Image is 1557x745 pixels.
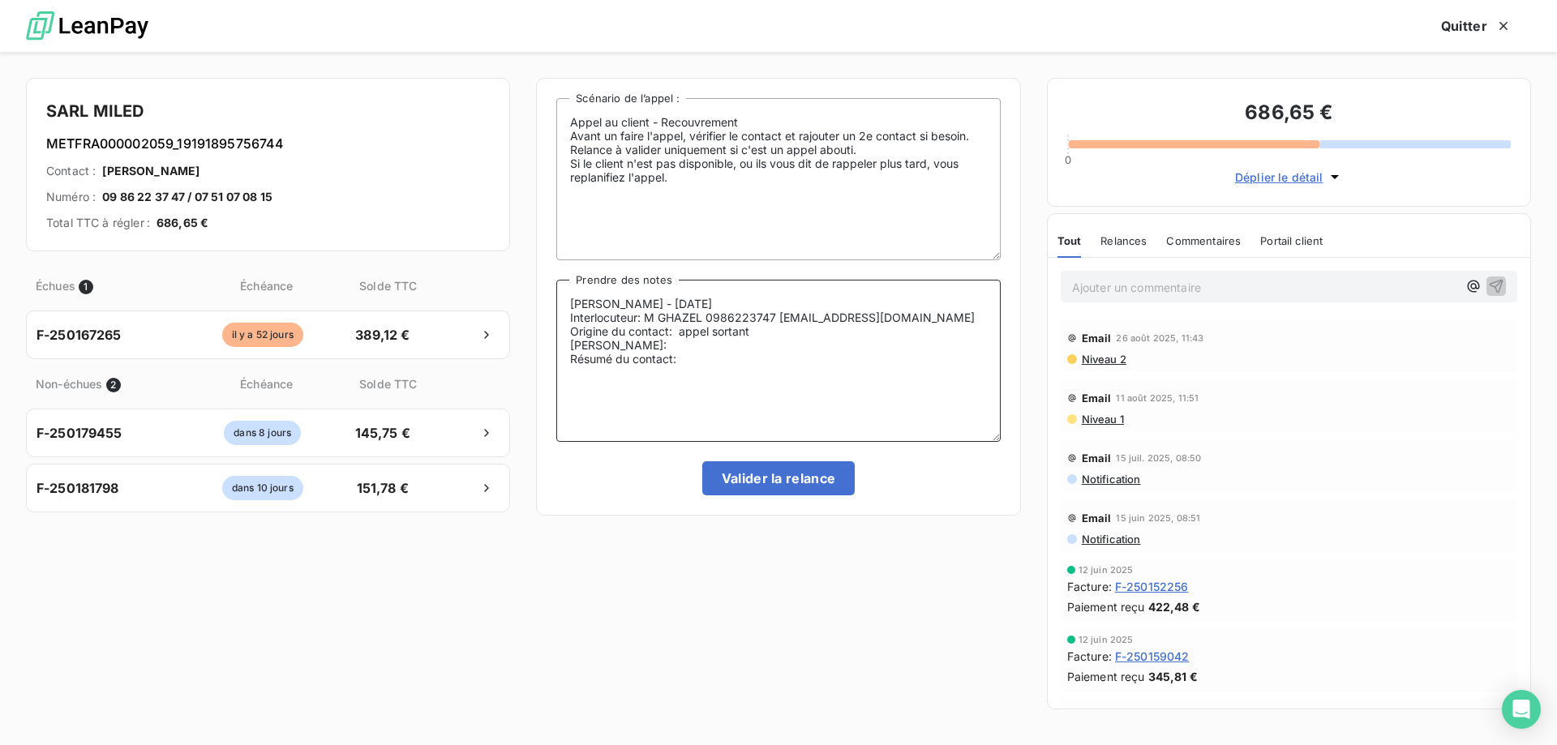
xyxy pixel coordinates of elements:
span: Niveau 2 [1080,353,1126,366]
span: 26 août 2025, 11:43 [1116,333,1203,343]
span: dans 8 jours [224,421,301,445]
span: Tout [1057,234,1082,247]
span: F-250159042 [1115,648,1190,665]
span: Facture : [1067,578,1112,595]
h3: 686,65 € [1067,98,1511,131]
span: F-250167265 [36,325,122,345]
span: 12 juin 2025 [1079,565,1134,575]
textarea: [PERSON_NAME] - [DATE] Interlocuteur: M GHAZEL 0986223747 [EMAIL_ADDRESS][DOMAIN_NAME] Origine du... [556,280,1000,442]
span: 15 juil. 2025, 08:50 [1116,453,1201,463]
span: Contact : [46,163,96,179]
span: dans 10 jours [222,476,303,500]
span: Échéance [191,375,342,392]
span: 1 [79,280,93,294]
span: Solde TTC [345,375,431,392]
img: logo LeanPay [26,4,148,49]
span: Paiement reçu [1067,668,1145,685]
span: Niveau 1 [1080,413,1124,426]
span: 09 86 22 37 47 / 07 51 07 08 15 [102,189,272,205]
button: Valider la relance [702,461,856,495]
span: F-250179455 [36,423,122,443]
span: Non-échues [36,375,103,392]
span: Échéance [191,277,342,294]
span: Total TTC à régler : [46,215,150,231]
span: Paiement reçu [1067,598,1145,615]
span: 151,78 € [340,478,425,498]
span: 12 juin 2025 [1079,635,1134,644]
span: 2 [106,378,121,392]
span: Portail client [1260,234,1323,247]
span: Relances [1100,234,1147,247]
span: Échues [36,277,75,294]
span: 345,81 € [1148,668,1198,685]
span: Facture : [1067,648,1112,665]
span: Commentaires [1166,234,1241,247]
h6: METFRA000002059_19191895756744 [46,134,490,153]
span: 0 [1065,153,1071,166]
span: Email [1082,512,1112,524]
span: F-250181798 [36,478,119,498]
span: Notification [1080,473,1141,486]
span: 686,65 € [157,215,208,231]
span: Solde TTC [345,277,431,294]
button: Déplier le détail [1230,168,1348,186]
span: F-250152256 [1115,578,1189,595]
span: 389,12 € [340,325,425,345]
span: 145,75 € [340,423,425,443]
textarea: Appel au client - Recouvrement Avant un faire l'appel, vérifier le contact et rajouter un 2e cont... [556,98,1000,260]
span: Email [1082,392,1112,405]
div: Open Intercom Messenger [1502,690,1541,729]
span: Email [1082,452,1112,465]
span: 422,48 € [1148,598,1200,615]
span: il y a 52 jours [222,323,303,347]
span: Notification [1080,533,1141,546]
span: Numéro : [46,189,96,205]
span: Email [1082,332,1112,345]
h4: SARL MILED [46,98,490,124]
span: 15 juin 2025, 08:51 [1116,513,1200,523]
button: Quitter [1422,9,1531,43]
span: 11 août 2025, 11:51 [1116,393,1199,403]
span: Déplier le détail [1235,169,1323,186]
span: [PERSON_NAME] [102,163,199,179]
